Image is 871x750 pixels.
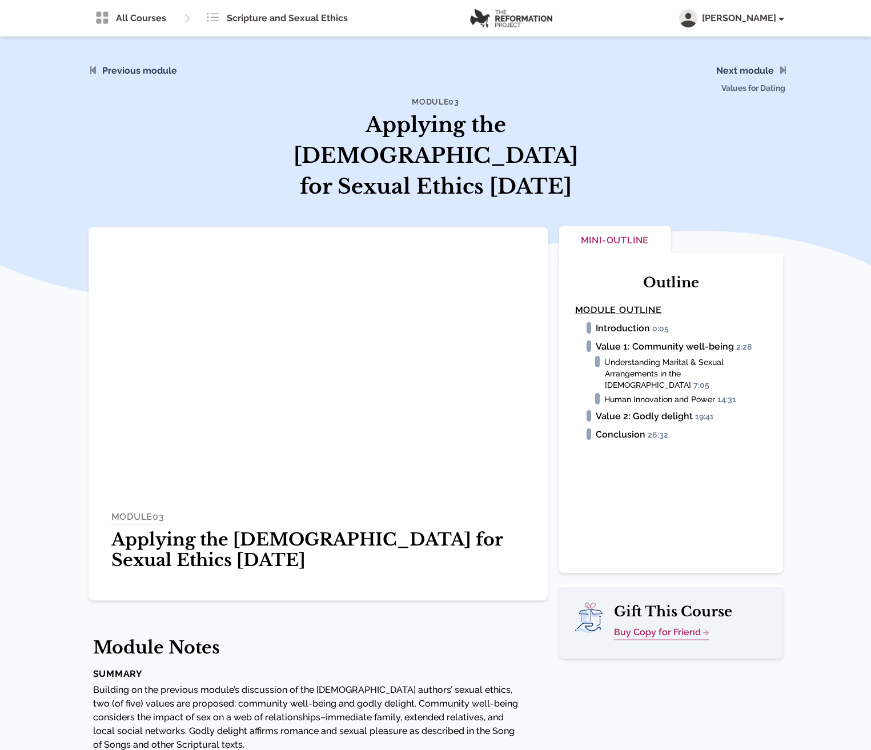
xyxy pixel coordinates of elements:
[693,380,715,391] span: 7:05
[575,603,767,621] h2: Gift This Course
[582,410,767,423] li: Value 2: Godly delight
[605,356,767,391] li: Understanding Marital & Sexual Arrangements in the [DEMOGRAPHIC_DATA]
[605,393,767,405] li: Human Innovation and Power
[111,510,164,525] h4: MODULE 03
[575,274,767,292] h2: Outline
[199,7,355,30] a: Scripture and Sexual Ethics
[89,7,173,30] a: All Courses
[470,9,552,28] img: logo.png
[290,96,582,107] h4: Module 03
[679,9,783,27] button: [PERSON_NAME]
[102,65,177,76] a: Previous module
[695,412,719,422] span: 19:41
[716,65,774,76] a: Next module Values for Dating
[648,430,673,440] span: 26:32
[116,11,166,25] span: All Courses
[93,668,143,679] strong: SUMMARY
[559,226,671,256] button: Mini-Outline
[582,340,767,354] li: Value 1: Community well-being
[227,11,348,25] span: Scripture and Sexual Ethics
[652,324,674,334] span: 0:05
[575,303,767,317] h4: Module Outline
[290,110,582,202] h1: Applying the [DEMOGRAPHIC_DATA] for Sexual Ethics [DATE]
[89,227,548,486] iframe: Module 3 - Applying the Bible for Sexual Ethics Today
[573,46,792,112] span: Values for Dating
[736,342,757,352] span: 2:28
[582,322,767,335] li: Introduction
[614,625,709,640] a: Buy Copy for Friend
[582,428,767,442] li: Conclusion
[717,395,741,405] span: 14:31
[111,530,525,571] h1: Applying the [DEMOGRAPHIC_DATA] for Sexual Ethics [DATE]
[93,637,525,658] h1: Module Notes
[702,11,783,25] span: [PERSON_NAME]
